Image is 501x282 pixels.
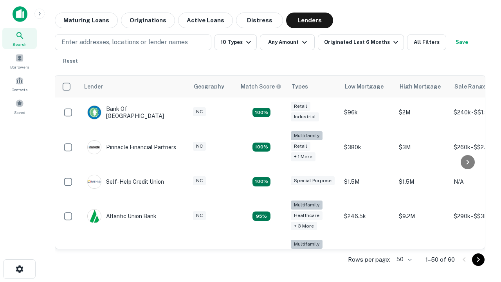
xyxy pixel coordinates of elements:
div: Low Mortgage [345,82,384,91]
img: picture [88,106,101,119]
button: Originated Last 6 Months [318,34,404,50]
a: Saved [2,96,37,117]
div: + 3 more [291,222,317,231]
a: Search [2,28,37,49]
td: $96k [340,98,395,127]
button: Lenders [286,13,333,28]
p: Rows per page: [348,255,390,264]
button: Reset [58,53,83,69]
td: $3M [395,127,450,167]
td: $9.2M [395,197,450,236]
button: All Filters [407,34,446,50]
div: NC [193,142,206,151]
img: picture [88,141,101,154]
p: Enter addresses, locations or lender names [61,38,188,47]
p: 1–50 of 60 [425,255,455,264]
div: Matching Properties: 17, hasApolloMatch: undefined [252,143,270,152]
div: Industrial [291,112,319,121]
div: Matching Properties: 11, hasApolloMatch: undefined [252,177,270,186]
button: 10 Types [214,34,257,50]
div: The Fidelity Bank [87,249,151,263]
div: Lender [84,82,103,91]
button: Distress [236,13,283,28]
button: Any Amount [260,34,315,50]
div: 50 [393,254,413,265]
div: Multifamily [291,240,323,249]
td: $1.5M [395,167,450,197]
span: Borrowers [10,64,29,70]
div: NC [193,107,206,116]
div: Bank Of [GEOGRAPHIC_DATA] [87,105,181,119]
div: Healthcare [291,211,323,220]
div: Types [292,82,308,91]
th: Low Mortgage [340,76,395,98]
td: $1.5M [340,167,395,197]
button: Go to next page [472,253,485,266]
td: $2M [395,98,450,127]
div: Self-help Credit Union [87,175,164,189]
th: Capitalize uses an advanced AI algorithm to match your search with the best lender. The match sco... [236,76,287,98]
a: Borrowers [2,51,37,72]
div: Originated Last 6 Months [324,38,400,47]
div: Multifamily [291,201,323,210]
div: Special Purpose [291,176,335,185]
div: High Mortgage [400,82,441,91]
button: Enter addresses, locations or lender names [55,34,211,50]
div: Pinnacle Financial Partners [87,140,176,154]
th: Lender [79,76,189,98]
td: $246k [340,236,395,275]
th: Geography [189,76,236,98]
a: Contacts [2,73,37,94]
img: picture [88,210,101,223]
div: Capitalize uses an advanced AI algorithm to match your search with the best lender. The match sco... [241,82,281,91]
th: Types [287,76,340,98]
div: + 1 more [291,152,315,161]
div: Retail [291,142,310,151]
button: Maturing Loans [55,13,118,28]
td: $380k [340,127,395,167]
button: Save your search to get updates of matches that match your search criteria. [449,34,474,50]
div: Sale Range [454,82,486,91]
div: Matching Properties: 9, hasApolloMatch: undefined [252,211,270,221]
h6: Match Score [241,82,280,91]
div: NC [193,176,206,185]
span: Search [13,41,27,47]
div: Atlantic Union Bank [87,209,157,223]
td: $246.5k [340,197,395,236]
button: Active Loans [178,13,233,28]
div: Multifamily [291,131,323,140]
button: Originations [121,13,175,28]
td: $3.2M [395,236,450,275]
span: Saved [14,109,25,116]
div: Matching Properties: 15, hasApolloMatch: undefined [252,108,270,117]
div: NC [193,211,206,220]
div: Geography [194,82,224,91]
div: Retail [291,102,310,111]
th: High Mortgage [395,76,450,98]
iframe: Chat Widget [462,194,501,232]
span: Contacts [12,87,27,93]
img: capitalize-icon.png [13,6,27,22]
img: picture [88,175,101,188]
